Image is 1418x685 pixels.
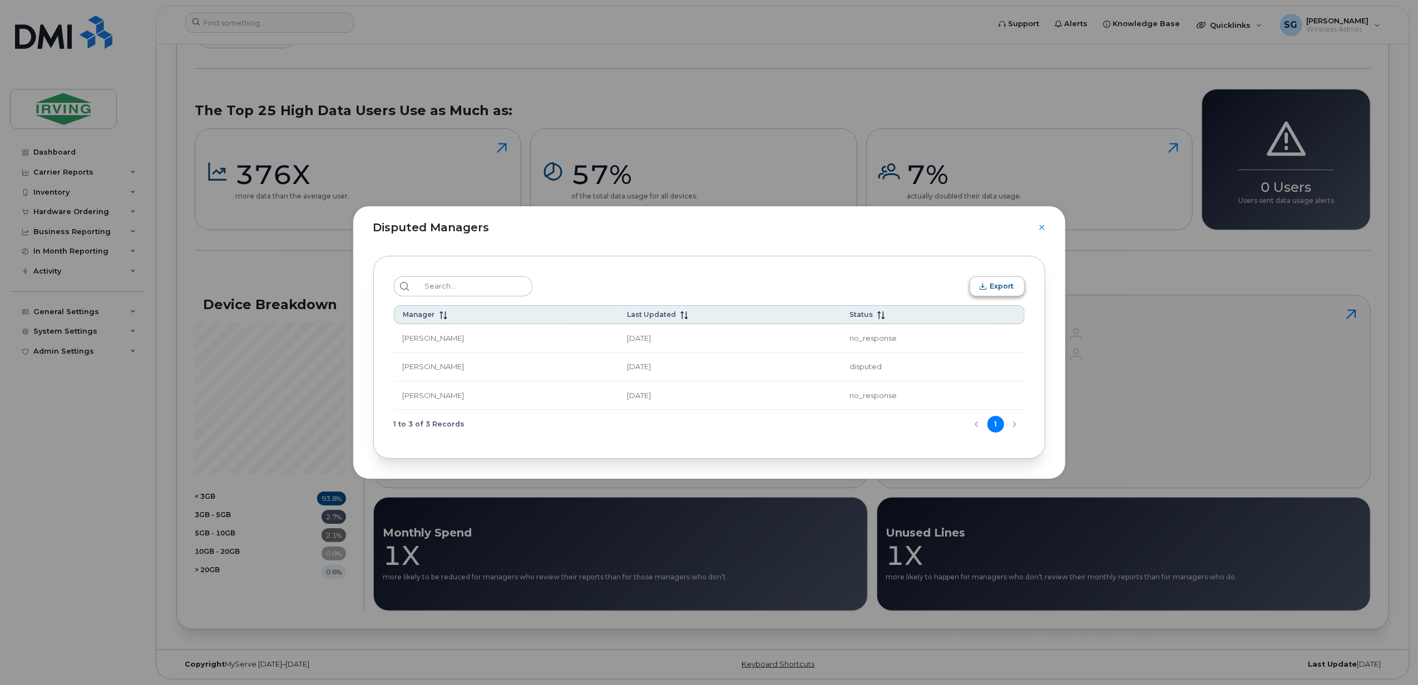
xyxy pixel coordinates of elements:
button: Close [1039,224,1045,231]
td: [PERSON_NAME] [394,381,618,410]
span: Export [990,282,1014,290]
td: [DATE] [618,381,841,410]
td: no_response [841,324,1024,353]
td: [DATE] [618,353,841,381]
input: Search... [414,276,532,296]
span: Status [849,310,873,319]
span: 1 to 3 of 3 Records [394,416,465,433]
span: Last Updated [627,310,676,319]
td: no_response [841,381,1024,410]
span: Manager [403,310,435,319]
td: [PERSON_NAME] [394,324,618,353]
td: [PERSON_NAME] [394,353,618,381]
button: Page 1 [987,416,1004,433]
td: disputed [841,353,1024,381]
button: Export [970,276,1025,296]
td: [DATE] [618,324,841,353]
span: Disputed Managers [373,220,490,236]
